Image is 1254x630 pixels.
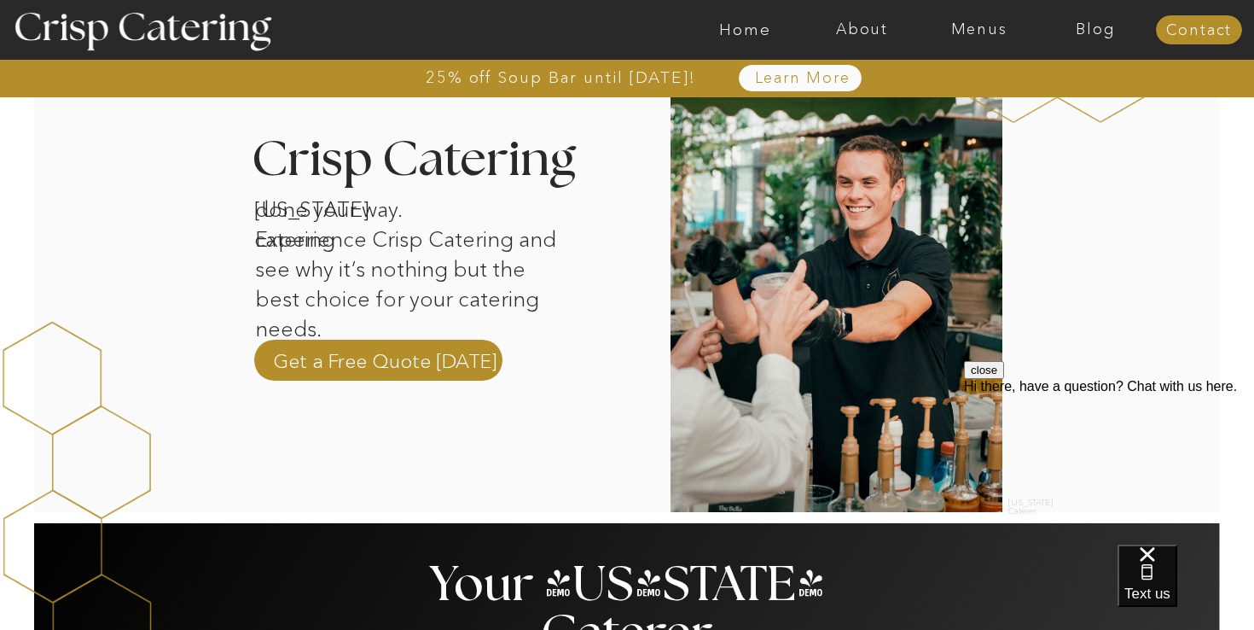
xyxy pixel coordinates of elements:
[715,70,890,87] a: Learn More
[1037,21,1154,38] a: Blog
[1118,545,1254,630] iframe: podium webchat widget bubble
[804,21,920,38] a: About
[1156,22,1242,39] a: Contact
[254,195,432,217] h1: [US_STATE] catering
[964,361,1254,566] iframe: podium webchat widget prompt
[252,136,619,186] h3: Crisp Catering
[920,21,1037,38] a: Menus
[273,347,497,373] a: Get a Free Quote [DATE]
[255,195,566,303] p: done your way. Experience Crisp Catering and see why it’s nothing but the best choice for your ca...
[687,21,804,38] a: Home
[426,561,828,594] h2: Your [US_STATE] Caterer
[364,69,758,86] a: 25% off Soup Bar until [DATE]!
